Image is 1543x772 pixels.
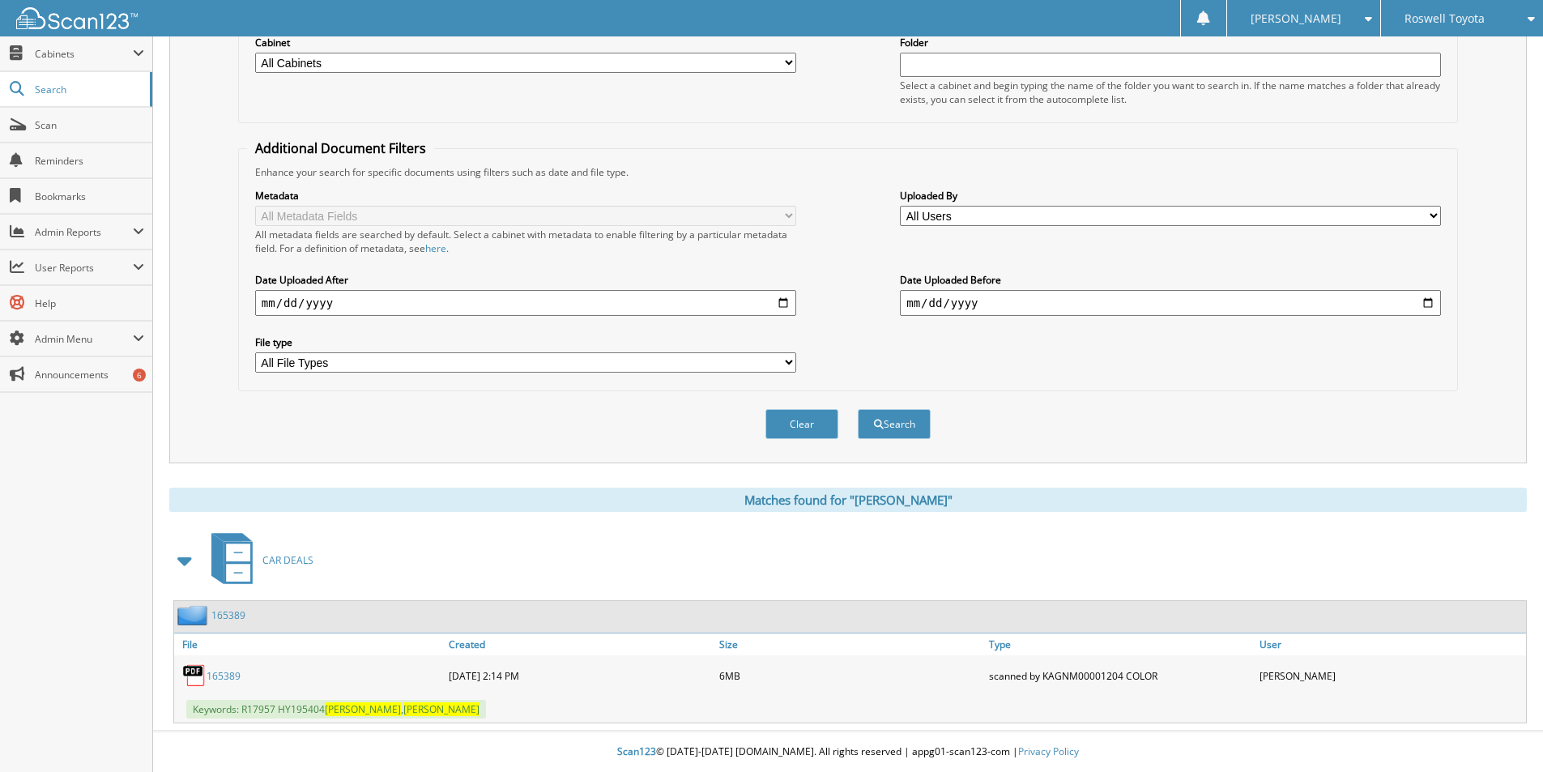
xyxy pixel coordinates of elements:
legend: Additional Document Filters [247,139,434,157]
label: Folder [900,36,1441,49]
button: Clear [765,409,838,439]
img: folder2.png [177,605,211,625]
button: Search [858,409,931,439]
span: Admin Reports [35,225,133,239]
span: Reminders [35,154,144,168]
img: PDF.png [182,663,207,688]
label: Cabinet [255,36,796,49]
span: [PERSON_NAME] [403,702,480,716]
div: © [DATE]-[DATE] [DOMAIN_NAME]. All rights reserved | appg01-scan123-com | [153,732,1543,772]
div: scanned by KAGNM00001204 COLOR [985,659,1255,692]
label: Uploaded By [900,189,1441,203]
a: User [1255,633,1526,655]
span: [PERSON_NAME] [1251,14,1341,23]
span: User Reports [35,261,133,275]
div: [DATE] 2:14 PM [445,659,715,692]
a: 165389 [211,608,245,622]
span: CAR DEALS [262,553,313,567]
a: Type [985,633,1255,655]
div: Enhance your search for specific documents using filters such as date and file type. [247,165,1449,179]
a: File [174,633,445,655]
div: Select a cabinet and begin typing the name of the folder you want to search in. If the name match... [900,79,1441,106]
span: Keywords: R17957 HY195404 , [186,700,486,719]
label: Date Uploaded Before [900,273,1441,287]
div: 6 [133,369,146,382]
label: File type [255,335,796,349]
a: Size [715,633,986,655]
span: Search [35,83,142,96]
span: Scan [35,118,144,132]
a: Privacy Policy [1018,744,1079,758]
input: end [900,290,1441,316]
span: Announcements [35,368,144,382]
div: [PERSON_NAME] [1255,659,1526,692]
a: here [425,241,446,255]
span: Admin Menu [35,332,133,346]
span: Help [35,296,144,310]
label: Date Uploaded After [255,273,796,287]
span: [PERSON_NAME] [325,702,401,716]
div: 6MB [715,659,986,692]
iframe: Chat Widget [1462,694,1543,772]
span: Scan123 [617,744,656,758]
a: Created [445,633,715,655]
input: start [255,290,796,316]
img: scan123-logo-white.svg [16,7,138,29]
a: 165389 [207,669,241,683]
div: Matches found for "[PERSON_NAME]" [169,488,1527,512]
a: CAR DEALS [202,528,313,592]
label: Metadata [255,189,796,203]
span: Bookmarks [35,190,144,203]
div: All metadata fields are searched by default. Select a cabinet with metadata to enable filtering b... [255,228,796,255]
span: Roswell Toyota [1404,14,1485,23]
span: Cabinets [35,47,133,61]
